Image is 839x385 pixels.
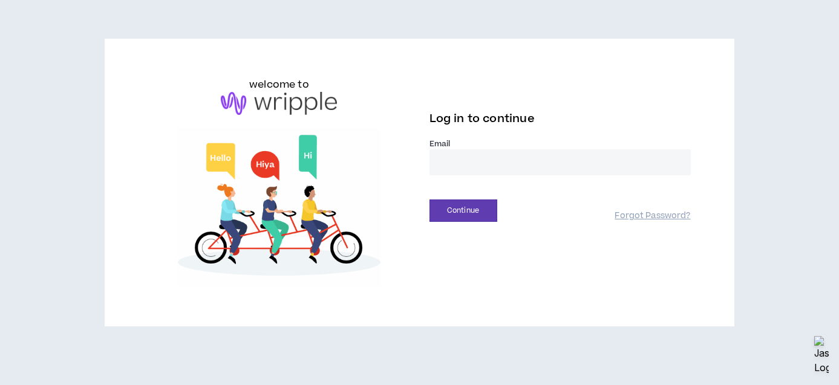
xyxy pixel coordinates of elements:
[429,199,497,222] button: Continue
[249,77,309,92] h6: welcome to
[429,111,535,126] span: Log in to continue
[615,210,690,222] a: Forgot Password?
[221,92,337,115] img: logo-brand.png
[148,127,410,288] img: Welcome to Wripple
[429,138,691,149] label: Email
